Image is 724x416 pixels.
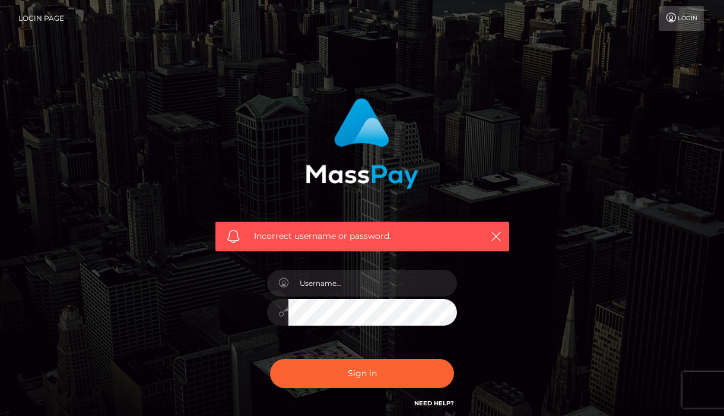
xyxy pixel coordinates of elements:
[414,399,454,407] a: Need Help?
[306,98,418,189] img: MassPay Login
[18,6,64,31] a: Login Page
[659,6,704,31] a: Login
[288,270,457,297] input: Username...
[270,359,454,388] button: Sign in
[254,230,471,242] span: Incorrect username or password.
